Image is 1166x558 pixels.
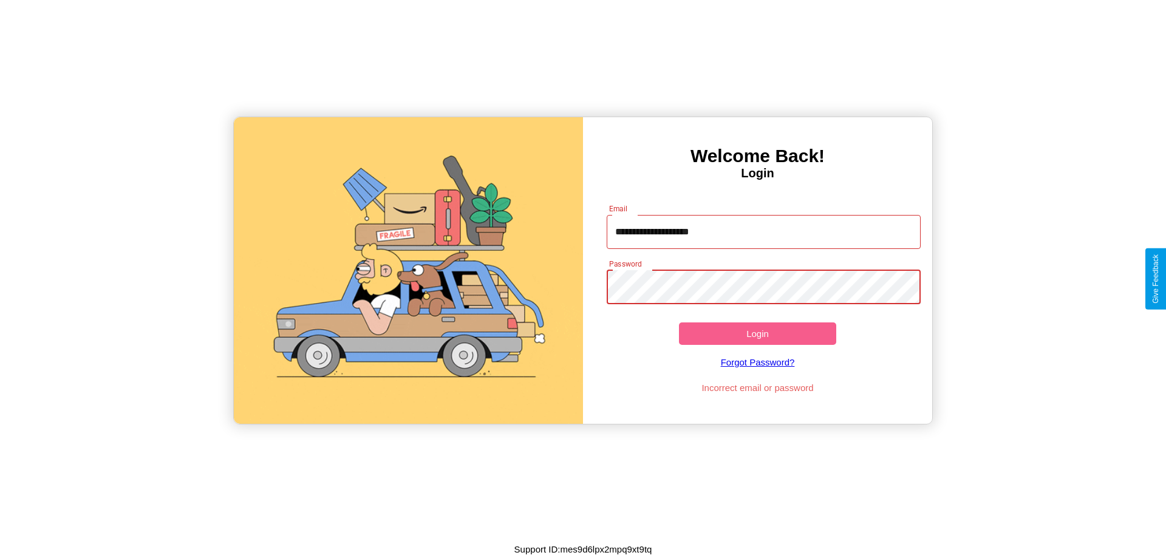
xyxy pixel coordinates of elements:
p: Support ID: mes9d6lpx2mpq9xt9tq [514,541,652,557]
button: Login [679,322,836,345]
label: Email [609,203,628,214]
div: Give Feedback [1151,254,1160,304]
p: Incorrect email or password [601,379,915,396]
h3: Welcome Back! [583,146,932,166]
a: Forgot Password? [601,345,915,379]
h4: Login [583,166,932,180]
label: Password [609,259,641,269]
img: gif [234,117,583,424]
